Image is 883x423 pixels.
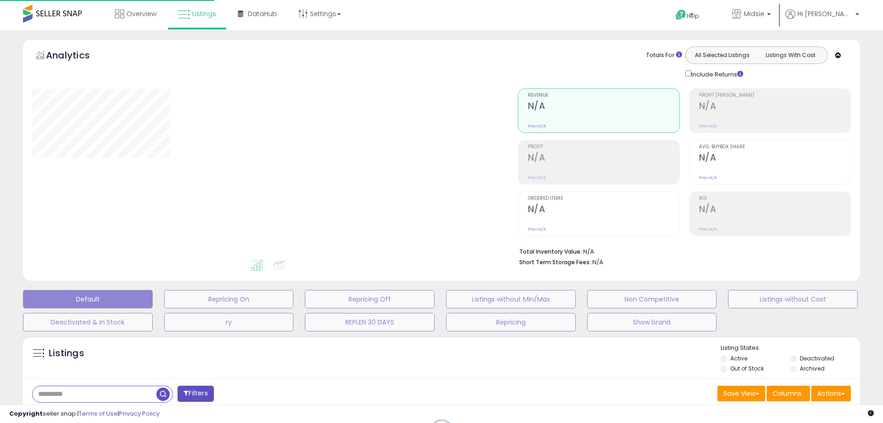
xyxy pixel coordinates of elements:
span: ROI [699,196,850,201]
button: All Selected Listings [688,49,757,61]
button: Listings With Cost [756,49,825,61]
span: Listings [192,9,216,18]
h2: N/A [699,204,850,216]
button: Deactivated & In Stock [23,313,153,331]
small: Prev: N/A [528,123,546,129]
button: Default [23,290,153,308]
button: ry [164,313,294,331]
h5: Analytics [46,49,108,64]
i: Get Help [675,9,687,21]
span: Profit [PERSON_NAME] [699,93,850,98]
small: Prev: N/A [699,175,717,180]
button: Repricing [446,313,576,331]
h2: N/A [528,204,679,216]
span: Hi [PERSON_NAME] [797,9,853,18]
a: Hi [PERSON_NAME] [786,9,859,30]
button: Show brand [587,313,717,331]
b: Short Term Storage Fees: [519,258,591,266]
button: Repricing On [164,290,294,308]
span: Revenue [528,93,679,98]
b: Total Inventory Value: [519,248,582,255]
span: Help [687,12,699,20]
span: DataHub [248,9,277,18]
small: Prev: N/A [699,123,717,129]
span: Profit [528,145,679,150]
button: Listings without Min/Max [446,290,576,308]
h2: N/A [699,152,850,165]
button: Non Competitive [587,290,717,308]
span: Ordered Items [528,196,679,201]
strong: Copyright [9,409,43,418]
span: Avg. Buybox Share [699,145,850,150]
button: Listings without Cost [728,290,858,308]
a: Help [668,2,717,30]
span: Overview [126,9,156,18]
h2: N/A [528,152,679,165]
small: Prev: N/A [528,226,546,232]
small: Prev: N/A [699,226,717,232]
div: seller snap | | [9,410,160,418]
div: Include Returns [678,69,754,79]
li: N/A [519,245,844,256]
div: Totals For [646,51,682,60]
button: REPLEN 30 DAYS [305,313,435,331]
button: Repricing Off [305,290,435,308]
span: N/A [592,258,603,267]
span: Midsie [744,9,764,18]
small: Prev: N/A [528,175,546,180]
h2: N/A [528,101,679,113]
h2: N/A [699,101,850,113]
